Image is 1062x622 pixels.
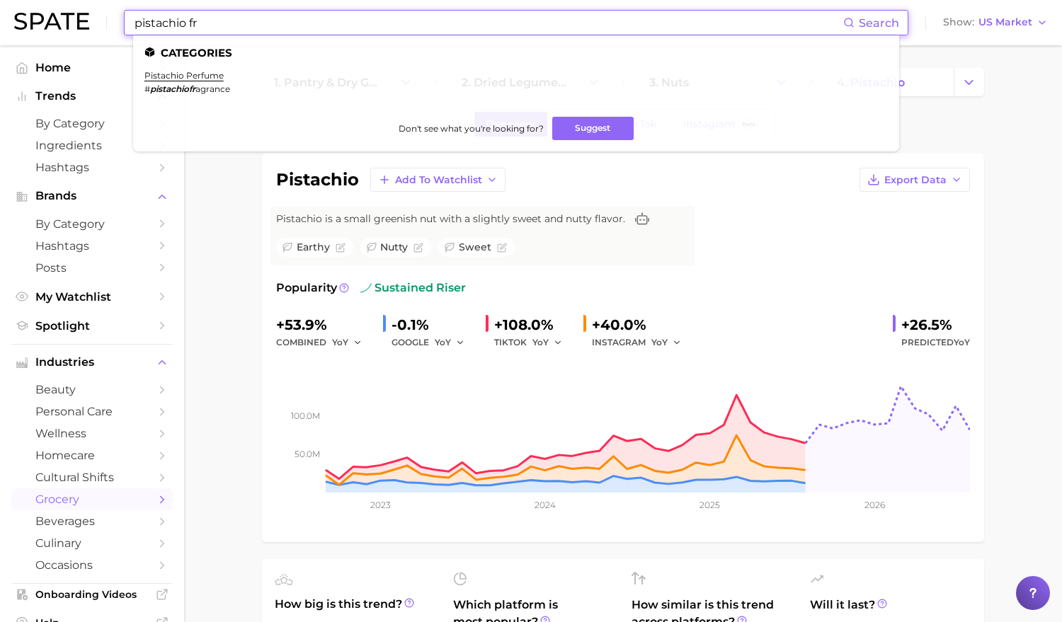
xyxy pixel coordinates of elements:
span: Export Data [884,174,947,186]
a: Hashtags [11,156,173,178]
div: +40.0% [592,313,691,336]
button: YoY [332,334,362,351]
span: Hashtags [35,239,149,253]
img: sustained riser [360,282,372,294]
div: +108.0% [494,313,572,336]
div: -0.1% [392,313,474,336]
div: GOOGLE [392,334,474,351]
span: YoY [435,336,451,348]
span: Spotlight [35,319,149,333]
button: Suggest [552,117,634,140]
div: INSTAGRAM [592,334,691,351]
button: Flag as miscategorized or irrelevant [336,243,346,253]
a: Hashtags [11,235,173,257]
span: Search [859,16,899,30]
button: Industries [11,352,173,373]
span: US Market [978,18,1032,26]
span: nutty [380,240,408,255]
div: +26.5% [901,313,970,336]
button: ShowUS Market [940,13,1051,32]
a: Spotlight [11,315,173,337]
a: wellness [11,422,173,444]
a: Home [11,57,173,79]
span: culinary [35,536,149,550]
a: by Category [11,213,173,235]
span: Posts [35,261,149,275]
span: Brands [35,190,149,202]
li: Categories [144,47,888,59]
span: Onboarding Videos [35,588,149,601]
button: YoY [435,334,465,351]
button: Flag as miscategorized or irrelevant [497,243,507,253]
button: Trends [11,86,173,107]
span: Add to Watchlist [395,174,482,186]
span: Ingredients [35,139,149,152]
a: personal care [11,401,173,422]
img: SPATE [14,13,89,30]
button: Brands [11,185,173,207]
div: combined [276,334,372,351]
button: YoY [651,334,682,351]
span: Predicted [901,334,970,351]
a: cultural shifts [11,466,173,488]
span: Hashtags [35,161,149,174]
div: TIKTOK [494,334,572,351]
a: occasions [11,554,173,576]
button: YoY [532,334,563,351]
div: +53.9% [276,313,372,336]
span: # [144,83,150,94]
span: YoY [332,336,348,348]
a: Ingredients [11,134,173,156]
a: beverages [11,510,173,532]
button: Export Data [860,168,970,192]
a: culinary [11,532,173,554]
a: homecare [11,444,173,466]
span: personal care [35,405,149,418]
span: Popularity [276,280,337,296]
span: grocery [35,493,149,506]
span: sustained riser [360,280,466,296]
tspan: 2023 [370,500,391,510]
tspan: 2025 [700,500,720,510]
span: homecare [35,449,149,462]
span: by Category [35,117,149,130]
span: cultural shifts [35,471,149,484]
span: beauty [35,383,149,396]
span: Home [35,61,149,74]
span: sweet [459,240,491,255]
h1: pistachio [276,171,359,188]
span: Pistachio is a small greenish nut with a slightly sweet and nutty flavor. [276,212,625,226]
a: pistachio perfume [144,70,224,81]
span: YoY [532,336,549,348]
button: Add to Watchlist [370,168,506,192]
a: Posts [11,257,173,279]
input: Search here for a brand, industry, or ingredient [133,11,843,35]
button: Flag as miscategorized or irrelevant [413,243,423,253]
tspan: 2026 [864,500,885,510]
span: Trends [35,90,149,103]
span: earthy [297,240,330,255]
a: grocery [11,488,173,510]
span: beverages [35,514,149,528]
span: Show [943,18,974,26]
span: wellness [35,427,149,440]
span: YoY [651,336,668,348]
span: Don't see what you're looking for? [399,123,544,134]
button: Change Category [954,68,984,96]
a: by Category [11,113,173,134]
span: Industries [35,356,149,369]
span: by Category [35,217,149,231]
a: Onboarding Videos [11,584,173,605]
a: My Watchlist [11,286,173,308]
em: pistachiofr [150,83,195,94]
span: agrance [195,83,230,94]
tspan: 2024 [535,500,556,510]
span: occasions [35,558,149,572]
a: beauty [11,379,173,401]
span: My Watchlist [35,290,149,304]
span: YoY [954,337,970,347]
